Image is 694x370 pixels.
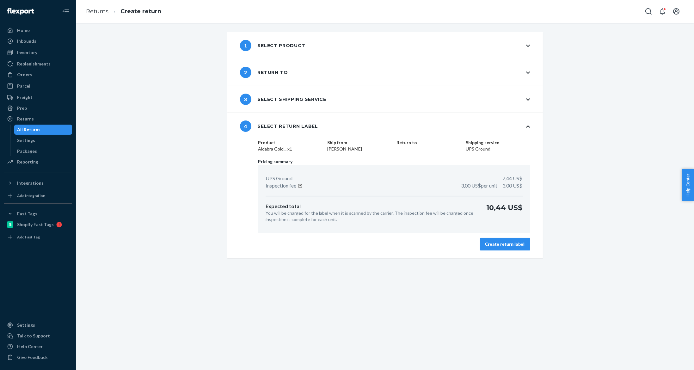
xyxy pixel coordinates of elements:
button: Help Center [682,169,694,201]
ol: breadcrumbs [81,2,166,21]
div: Reporting [17,159,38,165]
button: Open Search Box [642,5,655,18]
dt: Return to [396,139,461,146]
div: Returns [17,116,34,122]
p: Expected total [266,203,476,210]
div: Integrations [17,180,44,186]
a: Settings [4,320,72,330]
a: All Returns [14,125,72,135]
dd: Aldabra Gold... x1 [258,146,322,152]
dd: UPS Ground [466,146,530,152]
div: Inventory [17,49,37,56]
a: Replenishments [4,59,72,69]
a: Prep [4,103,72,113]
div: Return to [240,67,288,78]
a: Inventory [4,47,72,58]
p: Pricing summary [258,158,530,165]
div: Orders [17,71,32,78]
div: Add Integration [17,193,45,198]
a: Create return [120,8,161,15]
a: Talk to Support [4,331,72,341]
button: Open account menu [670,5,683,18]
div: Add Fast Tag [17,234,40,240]
a: Settings [14,135,72,145]
dd: [PERSON_NAME] [327,146,391,152]
div: Settings [17,137,35,144]
button: Open notifications [656,5,669,18]
a: Reporting [4,157,72,167]
div: Packages [17,148,37,154]
p: Inspection fee [266,182,296,189]
dt: Shipping service [466,139,530,146]
dt: Ship from [327,139,391,146]
p: UPS Ground [266,175,292,182]
a: Shopify Fast Tags [4,219,72,230]
div: Create return label [485,241,525,247]
div: Select return label [240,120,318,132]
p: 3,00 US$ [461,182,523,189]
dt: Product [258,139,322,146]
div: Parcel [17,83,30,89]
a: Add Fast Tag [4,232,72,242]
img: Flexport logo [7,8,34,15]
span: 3,00 US$ per unit [461,182,498,188]
p: 10,44 US$ [487,203,523,223]
div: Inbounds [17,38,36,44]
div: Replenishments [17,61,51,67]
button: Integrations [4,178,72,188]
div: Talk to Support [17,333,50,339]
div: Shopify Fast Tags [17,221,54,228]
a: Help Center [4,342,72,352]
button: Give Feedback [4,352,72,362]
div: Give Feedback [17,354,48,361]
a: Add Integration [4,191,72,201]
a: Freight [4,92,72,102]
div: Home [17,27,30,34]
a: Returns [4,114,72,124]
a: Home [4,25,72,35]
a: Parcel [4,81,72,91]
div: Settings [17,322,35,328]
div: Select product [240,40,305,51]
div: Select shipping service [240,94,326,105]
span: 2 [240,67,251,78]
div: All Returns [17,126,41,133]
p: 7,44 US$ [503,175,523,182]
button: Fast Tags [4,209,72,219]
p: You will be charged for the label when it is scanned by the carrier. The inspection fee will be c... [266,210,476,223]
div: Help Center [17,343,43,350]
span: 4 [240,120,251,132]
button: Close Navigation [59,5,72,18]
span: 1 [240,40,251,51]
a: Packages [14,146,72,156]
div: Freight [17,94,33,101]
button: Create return label [480,238,530,250]
div: Prep [17,105,27,111]
a: Returns [86,8,108,15]
a: Inbounds [4,36,72,46]
div: Fast Tags [17,211,37,217]
span: 3 [240,94,251,105]
a: Orders [4,70,72,80]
